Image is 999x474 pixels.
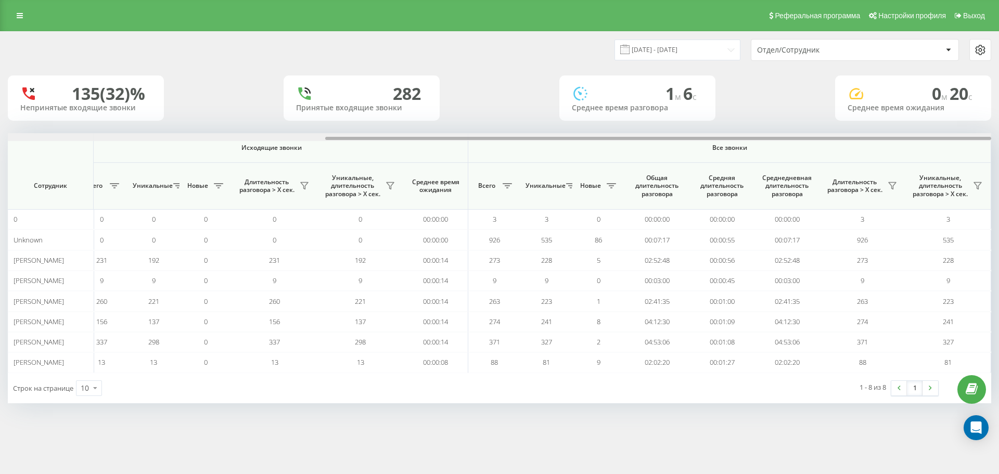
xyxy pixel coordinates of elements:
span: c [968,91,972,103]
span: 88 [859,357,866,367]
td: 04:12:30 [624,312,689,332]
span: Всего [81,182,107,190]
span: 9 [100,276,104,285]
span: Настройки профиля [878,11,946,20]
span: Реферальная программа [775,11,860,20]
td: 00:00:14 [403,312,468,332]
span: 263 [489,297,500,306]
span: Исходящие звонки [100,144,444,152]
span: Unknown [14,235,43,245]
span: Строк на странице [13,383,73,393]
span: 13 [150,357,157,367]
span: Новые [578,182,604,190]
span: Выход [963,11,985,20]
span: 1 [665,82,683,105]
span: 337 [269,337,280,347]
span: м [675,91,683,103]
span: 1 [597,297,600,306]
span: 9 [545,276,548,285]
span: c [693,91,697,103]
span: 327 [541,337,552,347]
a: 1 [907,381,923,395]
span: Всего [473,182,499,190]
span: 81 [944,357,952,367]
span: 3 [493,214,496,224]
span: 86 [595,235,602,245]
td: 00:00:14 [403,271,468,291]
span: 0 [100,235,104,245]
td: 02:41:35 [754,291,819,311]
span: 223 [541,297,552,306]
div: 1 - 8 из 8 [860,382,886,392]
span: 137 [355,317,366,326]
span: 260 [269,297,280,306]
span: 88 [491,357,498,367]
span: 926 [489,235,500,245]
td: 02:52:48 [754,250,819,271]
span: 0 [152,214,156,224]
span: 0 [204,357,208,367]
td: 00:01:08 [689,332,754,352]
span: м [941,91,950,103]
span: 273 [857,255,868,265]
span: Длительность разговора > Х сек. [237,178,297,194]
td: 00:00:56 [689,250,754,271]
span: 327 [943,337,954,347]
span: 9 [861,276,864,285]
td: 02:02:20 [624,352,689,373]
span: 9 [597,357,600,367]
span: 0 [204,235,208,245]
span: 0 [273,214,276,224]
span: 260 [96,297,107,306]
span: 9 [946,276,950,285]
span: 13 [98,357,105,367]
span: 81 [543,357,550,367]
span: 13 [271,357,278,367]
div: Непринятые входящие звонки [20,104,151,112]
td: 00:03:00 [754,271,819,291]
span: [PERSON_NAME] [14,297,64,306]
span: 20 [950,82,972,105]
span: [PERSON_NAME] [14,337,64,347]
span: 0 [204,276,208,285]
span: 228 [943,255,954,265]
span: 0 [152,235,156,245]
td: 00:00:00 [403,229,468,250]
span: 0 [204,317,208,326]
span: 535 [541,235,552,245]
div: 282 [393,84,421,104]
span: 0 [358,214,362,224]
td: 00:07:17 [624,229,689,250]
span: 223 [943,297,954,306]
div: Отдел/Сотрудник [757,46,881,55]
span: Уникальные [526,182,563,190]
td: 00:00:08 [403,352,468,373]
td: 02:02:20 [754,352,819,373]
span: 0 [597,276,600,285]
td: 02:41:35 [624,291,689,311]
span: 192 [148,255,159,265]
span: 137 [148,317,159,326]
td: 00:00:00 [624,209,689,229]
td: 00:01:27 [689,352,754,373]
span: 9 [493,276,496,285]
td: 02:52:48 [624,250,689,271]
span: 228 [541,255,552,265]
td: 00:01:00 [689,291,754,311]
span: 0 [204,337,208,347]
span: 3 [861,214,864,224]
td: 00:03:00 [624,271,689,291]
span: Все звонки [499,144,960,152]
span: 156 [269,317,280,326]
span: 0 [273,235,276,245]
span: 337 [96,337,107,347]
span: 0 [204,255,208,265]
td: 04:53:06 [624,332,689,352]
div: Принятые входящие звонки [296,104,427,112]
span: 2 [597,337,600,347]
span: Среднее время ожидания [411,178,460,194]
span: Уникальные, длительность разговора > Х сек. [911,174,970,198]
span: [PERSON_NAME] [14,357,64,367]
span: 0 [597,214,600,224]
span: 3 [946,214,950,224]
